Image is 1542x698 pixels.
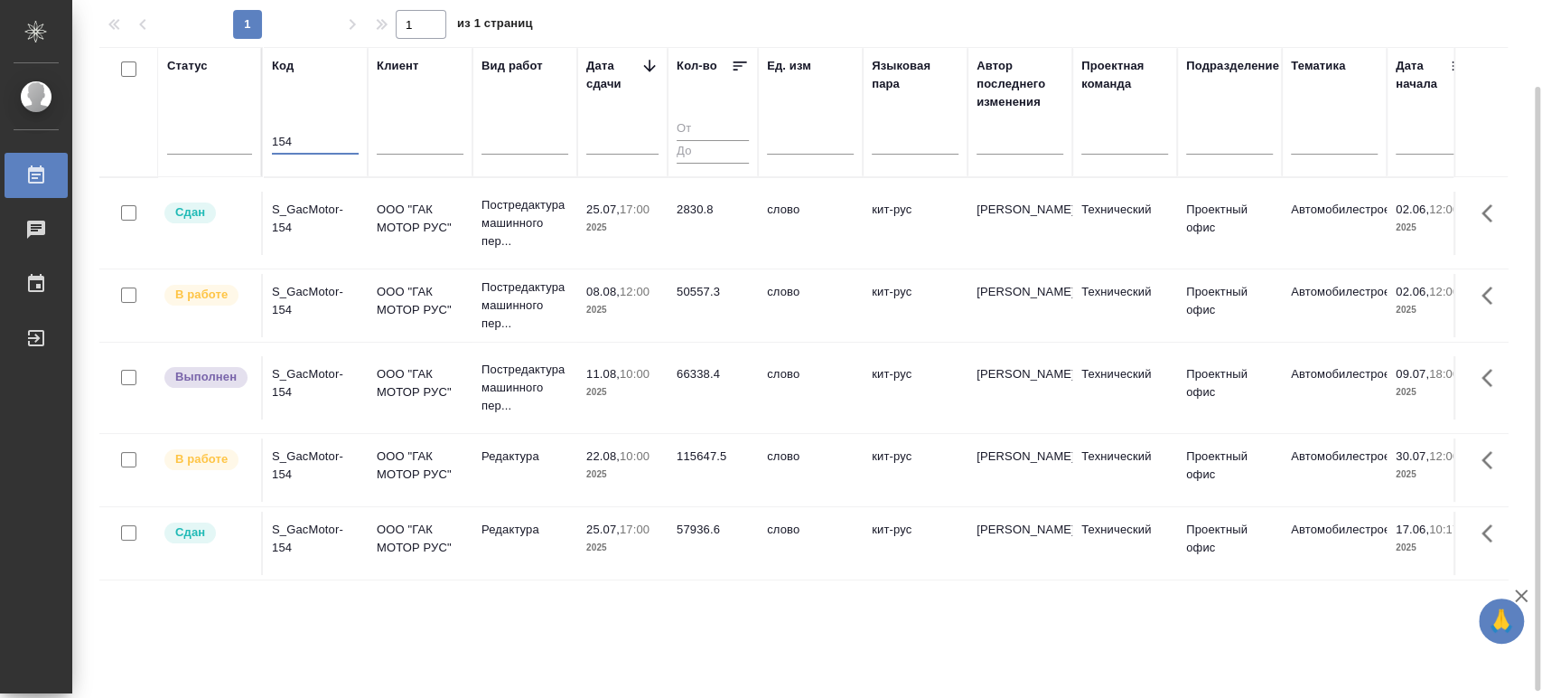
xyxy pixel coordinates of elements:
p: ООО "ГАК МОТОР РУС" [377,521,463,557]
p: Постредактура машинного пер... [481,196,568,250]
p: Постредактура машинного пер... [481,361,568,415]
span: из 1 страниц [457,13,533,39]
button: Здесь прячутся важные кнопки [1471,274,1514,317]
p: 2025 [1396,539,1468,557]
p: 12:00 [620,285,650,298]
p: Автомобилестроение [1291,365,1378,383]
div: Кол-во [677,57,717,75]
div: S_GacMotor-154 [272,283,359,319]
button: Здесь прячутся важные кнопки [1471,356,1514,400]
p: 10:00 [620,367,650,381]
div: Языковая пара [872,57,958,93]
p: ООО "ГАК МОТОР РУС" [377,365,463,401]
div: Проектная команда [1081,57,1168,93]
div: Дата сдачи [586,57,640,93]
td: Проектный офис [1177,192,1282,255]
p: 12:00 [1429,203,1459,216]
td: [PERSON_NAME] [967,192,1072,255]
p: Автомобилестроение [1291,448,1378,466]
div: Статус [167,57,208,75]
span: 🙏 [1486,602,1517,640]
p: 10:00 [620,449,650,463]
td: 115647.5 [668,439,758,502]
p: 08.08, [586,285,620,298]
p: 17:00 [620,523,650,536]
div: Клиент [377,57,418,75]
p: Постредактура машинного пер... [481,278,568,333]
p: Сдан [175,523,205,542]
td: слово [758,512,863,575]
p: Автомобилестроение [1291,283,1378,301]
p: Сдан [175,203,205,222]
button: Здесь прячутся важные кнопки [1471,512,1514,555]
p: 11.08, [586,367,620,381]
td: Технический [1072,512,1177,575]
p: Автомобилестроение [1291,521,1378,539]
div: Автор последнего изменения [977,57,1063,111]
td: кит-рус [863,512,967,575]
td: слово [758,439,863,502]
div: S_GacMotor-154 [272,521,359,557]
p: 02.06, [1396,285,1429,298]
div: S_GacMotor-154 [272,365,359,401]
div: Код [272,57,294,75]
td: слово [758,356,863,420]
p: 25.07, [586,203,620,216]
td: [PERSON_NAME] [967,356,1072,420]
div: S_GacMotor-154 [272,201,359,237]
p: 09.07, [1396,367,1429,381]
input: От [677,118,749,141]
div: Ед. изм [767,57,811,75]
td: Технический [1072,274,1177,337]
p: 2025 [586,301,659,319]
td: Технический [1072,192,1177,255]
td: [PERSON_NAME] [967,512,1072,575]
td: слово [758,274,863,337]
p: Редактура [481,521,568,539]
td: [PERSON_NAME] [967,274,1072,337]
p: 30.07, [1396,449,1429,463]
td: Проектный офис [1177,439,1282,502]
div: Тематика [1291,57,1345,75]
p: ООО "ГАК МОТОР РУС" [377,448,463,484]
p: 2025 [1396,466,1468,484]
input: До [677,140,749,163]
td: 50557.3 [668,274,758,337]
p: В работе [175,450,228,468]
div: Подразделение [1186,57,1279,75]
p: 2025 [1396,219,1468,237]
button: 🙏 [1479,599,1524,644]
p: ООО "ГАК МОТОР РУС" [377,283,463,319]
p: 17.06, [1396,523,1429,536]
td: 57936.6 [668,512,758,575]
button: Здесь прячутся важные кнопки [1471,439,1514,482]
p: 25.07, [586,523,620,536]
td: Проектный офис [1177,274,1282,337]
p: 2025 [586,466,659,484]
td: Проектный офис [1177,512,1282,575]
td: Технический [1072,356,1177,420]
p: 2025 [586,383,659,401]
p: Редактура [481,448,568,466]
p: 02.06, [1396,203,1429,216]
td: кит-рус [863,192,967,255]
div: Исполнитель выполняет работу [163,283,252,307]
td: 66338.4 [668,356,758,420]
p: 18:00 [1429,367,1459,381]
p: 17:00 [620,203,650,216]
p: 12:00 [1429,449,1459,463]
p: Автомобилестроение [1291,201,1378,219]
div: Менеджер проверил работу исполнителя, передает ее на следующий этап [163,201,252,225]
p: В работе [175,286,228,304]
div: Исполнитель завершил работу [163,365,252,390]
p: 2025 [586,219,659,237]
div: Менеджер проверил работу исполнителя, передает ее на следующий этап [163,521,252,545]
p: ООО "ГАК МОТОР РУС" [377,201,463,237]
td: кит-рус [863,274,967,337]
div: S_GacMotor-154 [272,448,359,484]
p: 10:17 [1429,523,1459,536]
p: 2025 [1396,383,1468,401]
td: кит-рус [863,356,967,420]
td: [PERSON_NAME] [967,439,1072,502]
td: слово [758,192,863,255]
